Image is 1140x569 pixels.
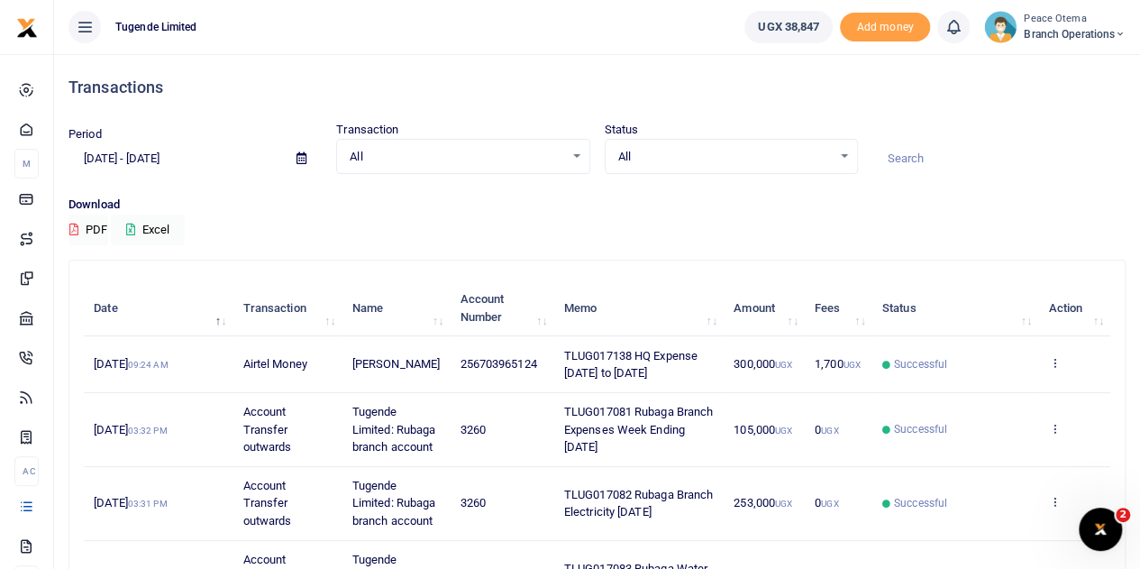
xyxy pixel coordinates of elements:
span: 0 [815,423,838,436]
img: profile-user [984,11,1017,43]
h4: Transactions [68,78,1126,97]
small: UGX [821,426,838,436]
span: Tugende Limited: Rubaga branch account [352,405,436,454]
span: 256703965124 [460,357,536,371]
span: TLUG017081 Rubaga Branch Expenses Week Ending [DATE] [564,405,713,454]
input: Search [872,143,1126,174]
span: 0 [815,496,838,509]
small: UGX [775,499,792,509]
span: Tugende Limited: Rubaga branch account [352,479,436,528]
label: Status [605,121,639,139]
p: Download [68,196,1126,215]
th: Amount: activate to sort column ascending [724,280,805,336]
th: Action: activate to sort column ascending [1038,280,1110,336]
span: Branch Operations [1024,26,1126,42]
span: Add money [840,13,930,42]
li: Wallet ballance [737,11,840,43]
th: Fees: activate to sort column ascending [805,280,872,336]
iframe: Intercom live chat [1079,508,1122,551]
th: Transaction: activate to sort column ascending [233,280,342,336]
span: Successful [894,421,947,437]
small: Peace Otema [1024,12,1126,27]
a: profile-user Peace Otema Branch Operations [984,11,1126,43]
button: PDF [68,215,108,245]
span: 3260 [460,496,485,509]
span: [DATE] [94,357,168,371]
th: Memo: activate to sort column ascending [554,280,724,336]
small: 03:32 PM [128,426,168,436]
a: logo-small logo-large logo-large [16,20,38,33]
span: 253,000 [734,496,792,509]
small: UGX [775,360,792,370]
img: logo-small [16,17,38,39]
span: TLUG017082 Rubaga Branch Electricity [DATE] [564,488,713,519]
span: Successful [894,356,947,372]
small: 09:24 AM [128,360,169,370]
small: UGX [843,360,860,370]
a: UGX 38,847 [744,11,833,43]
li: M [14,149,39,179]
span: 1,700 [815,357,861,371]
span: UGX 38,847 [758,18,819,36]
small: UGX [775,426,792,436]
input: select period [68,143,282,174]
span: 3260 [460,423,485,436]
span: Tugende Limited [108,19,205,35]
th: Name: activate to sort column ascending [342,280,451,336]
span: [DATE] [94,423,167,436]
th: Account Number: activate to sort column ascending [450,280,553,336]
span: [PERSON_NAME] [352,357,440,371]
span: 105,000 [734,423,792,436]
label: Period [68,125,102,143]
span: Airtel Money [243,357,307,371]
label: Transaction [336,121,398,139]
span: TLUG017138 HQ Expense [DATE] to [DATE] [564,349,698,381]
a: Add money [840,19,930,32]
th: Status: activate to sort column ascending [872,280,1038,336]
span: 300,000 [734,357,792,371]
span: Account Transfer outwards [243,405,292,454]
span: Successful [894,495,947,511]
small: UGX [821,499,838,509]
th: Date: activate to sort column descending [84,280,233,336]
span: [DATE] [94,496,167,509]
li: Toup your wallet [840,13,930,42]
span: Account Transfer outwards [243,479,292,528]
span: All [618,148,832,166]
span: 2 [1116,508,1130,522]
li: Ac [14,456,39,486]
span: All [350,148,563,166]
small: 03:31 PM [128,499,168,509]
button: Excel [111,215,185,245]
